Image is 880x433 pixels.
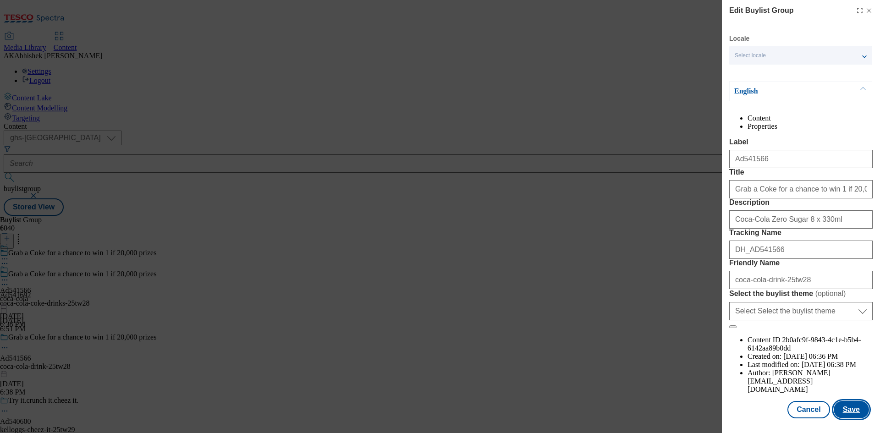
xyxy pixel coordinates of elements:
[729,46,872,65] button: Select locale
[802,361,856,368] span: [DATE] 06:38 PM
[729,5,793,16] h4: Edit Buylist Group
[729,36,749,41] label: Locale
[748,114,873,122] li: Content
[815,290,846,297] span: ( optional )
[735,52,766,59] span: Select locale
[729,289,873,298] label: Select the buylist theme
[729,198,873,207] label: Description
[734,87,830,96] p: English
[748,336,861,352] span: 2b0afc9f-9843-4c1e-b5b4-6142aa89b0dd
[729,241,873,259] input: Enter Tracking Name
[729,229,873,237] label: Tracking Name
[783,352,838,360] span: [DATE] 06:36 PM
[834,401,869,418] button: Save
[787,401,830,418] button: Cancel
[748,369,873,394] li: Author:
[729,180,873,198] input: Enter Title
[729,168,873,176] label: Title
[729,210,873,229] input: Enter Description
[729,271,873,289] input: Enter Friendly Name
[729,138,873,146] label: Label
[729,259,873,267] label: Friendly Name
[748,352,873,361] li: Created on:
[748,336,873,352] li: Content ID
[729,150,873,168] input: Enter Label
[748,122,873,131] li: Properties
[748,361,873,369] li: Last modified on:
[748,369,830,393] span: [PERSON_NAME][EMAIL_ADDRESS][DOMAIN_NAME]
